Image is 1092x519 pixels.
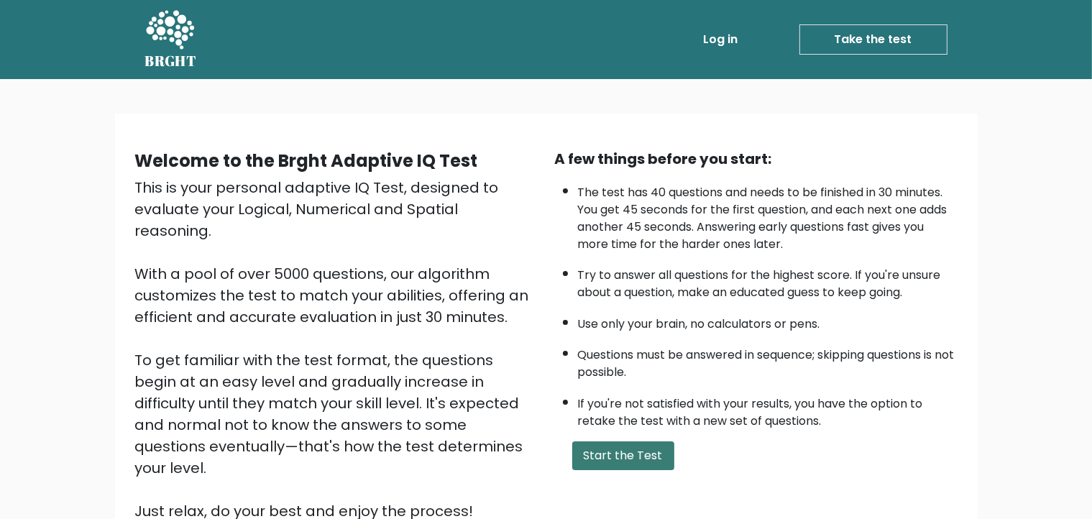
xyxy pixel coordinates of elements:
[555,148,958,170] div: A few things before you start:
[578,339,958,381] li: Questions must be answered in sequence; skipping questions is not possible.
[578,308,958,333] li: Use only your brain, no calculators or pens.
[578,177,958,253] li: The test has 40 questions and needs to be finished in 30 minutes. You get 45 seconds for the firs...
[799,24,948,55] a: Take the test
[578,388,958,430] li: If you're not satisfied with your results, you have the option to retake the test with a new set ...
[572,441,674,470] button: Start the Test
[578,259,958,301] li: Try to answer all questions for the highest score. If you're unsure about a question, make an edu...
[135,149,478,173] b: Welcome to the Brght Adaptive IQ Test
[698,25,744,54] a: Log in
[145,52,197,70] h5: BRGHT
[145,6,197,73] a: BRGHT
